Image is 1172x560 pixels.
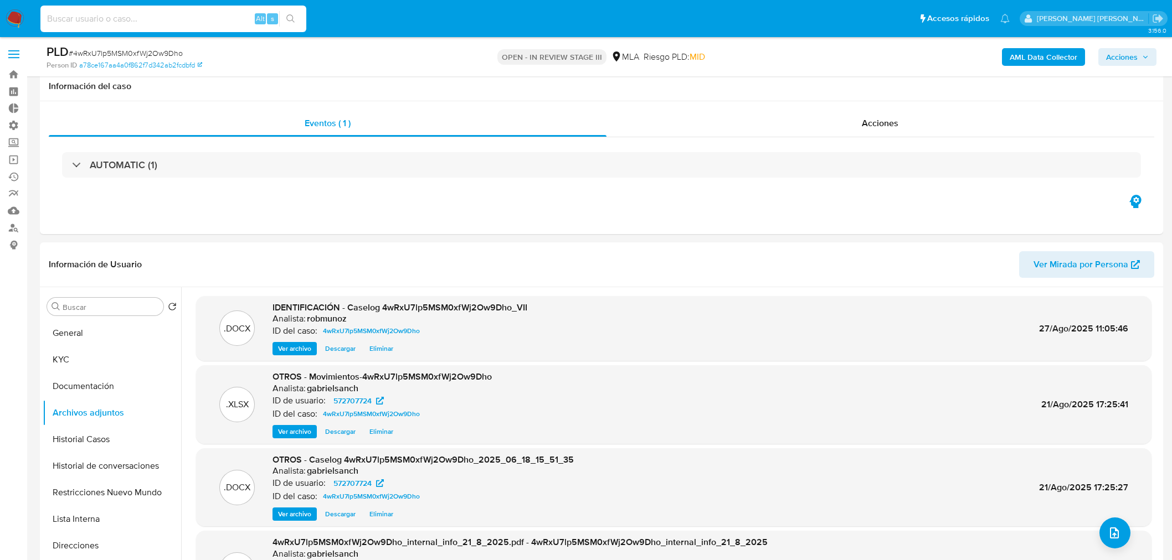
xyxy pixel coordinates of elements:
span: Eliminar [369,426,393,437]
a: Notificaciones [1000,14,1010,23]
p: ID del caso: [273,325,317,336]
button: Volver al orden por defecto [168,302,177,314]
button: Restricciones Nuevo Mundo [43,479,181,506]
span: Ver archivo [278,426,311,437]
a: Salir [1152,13,1164,24]
button: Buscar [52,302,60,311]
span: MID [690,50,705,63]
span: Ver archivo [278,343,311,354]
button: Eliminar [364,342,399,355]
span: 4wRxU7lp5MSM0xfWj2Ow9Dho [323,324,420,338]
button: Acciones [1098,48,1156,66]
a: 4wRxU7lp5MSM0xfWj2Ow9Dho [318,407,424,421]
p: Analista: [273,313,306,324]
p: ID del caso: [273,408,317,419]
span: 21/Ago/2025 17:25:41 [1041,398,1128,411]
b: AML Data Collector [1010,48,1077,66]
span: Ver Mirada por Persona [1034,251,1128,278]
button: Ver archivo [273,507,317,521]
span: OTROS - Caselog 4wRxU7lp5MSM0xfWj2Ow9Dho_2025_06_18_15_51_35 [273,453,574,466]
span: Alt [256,13,265,24]
span: Eventos ( 1 ) [305,117,351,129]
button: AML Data Collector [1002,48,1085,66]
p: .XLSX [226,398,249,411]
p: Analista: [273,383,306,394]
button: Descargar [320,507,361,521]
p: ID de usuario: [273,395,326,406]
button: Descargar [320,425,361,438]
button: Archivos adjuntos [43,400,181,426]
button: Lista Interna [43,506,181,532]
b: Person ID [47,60,77,70]
span: 21/Ago/2025 17:25:27 [1039,481,1128,494]
span: Ver archivo [278,509,311,520]
button: Ver archivo [273,342,317,355]
a: 4wRxU7lp5MSM0xfWj2Ow9Dho [318,324,424,338]
div: AUTOMATIC (1) [62,152,1141,178]
span: 572707724 [333,394,372,407]
a: 4wRxU7lp5MSM0xfWj2Ow9Dho [318,490,424,503]
span: 4wRxU7lp5MSM0xfWj2Ow9Dho [323,490,420,503]
span: Eliminar [369,343,393,354]
button: Ver Mirada por Persona [1019,251,1154,278]
h6: gabrielsanch [307,465,358,476]
span: Descargar [325,426,356,437]
button: upload-file [1099,517,1130,548]
p: ID del caso: [273,491,317,502]
h3: AUTOMATIC (1) [90,159,157,171]
b: PLD [47,43,69,60]
span: Riesgo PLD: [644,51,705,63]
span: IDENTIFICACIÓN - Caselog 4wRxU7lp5MSM0xfWj2Ow9Dho_VII [273,301,527,314]
p: OPEN - IN REVIEW STAGE III [497,49,606,65]
span: 27/Ago/2025 11:05:46 [1039,322,1128,335]
a: 572707724 [327,394,390,407]
input: Buscar usuario o caso... [40,12,306,26]
span: 4wRxU7lp5MSM0xfWj2Ow9Dho [323,407,420,421]
button: search-icon [279,11,302,27]
span: OTROS - Movimientos-4wRxU7lp5MSM0xfWj2Ow9Dho [273,370,492,383]
button: Documentación [43,373,181,400]
span: Eliminar [369,509,393,520]
h6: gabrielsanch [307,383,358,394]
p: Analista: [273,465,306,476]
button: KYC [43,346,181,373]
a: 572707724 [327,476,390,490]
button: Historial de conversaciones [43,453,181,479]
button: General [43,320,181,346]
span: Acciones [1106,48,1138,66]
button: Ver archivo [273,425,317,438]
p: Analista: [273,548,306,559]
button: Eliminar [364,425,399,438]
span: Descargar [325,343,356,354]
button: Eliminar [364,507,399,521]
button: Descargar [320,342,361,355]
div: MLA [611,51,639,63]
button: Historial Casos [43,426,181,453]
p: .DOCX [224,481,250,494]
h6: robmunoz [307,313,347,324]
span: # 4wRxU7lp5MSM0xfWj2Ow9Dho [69,48,183,59]
button: Direcciones [43,532,181,559]
span: Accesos rápidos [927,13,989,24]
span: 4wRxU7lp5MSM0xfWj2Ow9Dho_internal_info_21_8_2025.pdf - 4wRxU7lp5MSM0xfWj2Ow9Dho_internal_info_21_... [273,536,768,548]
span: Descargar [325,509,356,520]
a: a78ce167aa4a0f862f7d342ab2fcdbfd [79,60,202,70]
p: roberto.munoz@mercadolibre.com [1037,13,1149,24]
span: s [271,13,274,24]
h6: gabrielsanch [307,548,358,559]
input: Buscar [63,302,159,312]
span: 572707724 [333,476,372,490]
span: Acciones [862,117,898,129]
h1: Información del caso [49,81,1154,92]
h1: Información de Usuario [49,259,142,270]
p: ID de usuario: [273,478,326,489]
p: .DOCX [224,323,250,335]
